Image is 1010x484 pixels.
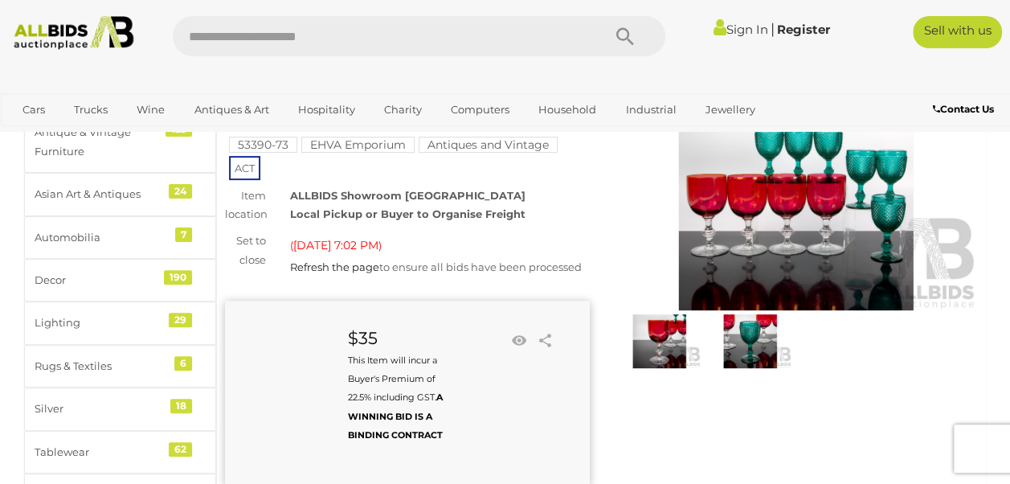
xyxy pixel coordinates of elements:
div: Asian Art & Antiques [35,185,167,203]
a: Sell with us [913,16,1002,48]
a: Cars [12,96,55,123]
span: ACT [229,156,260,180]
a: [GEOGRAPHIC_DATA] [133,123,268,150]
div: Automobilia [35,228,167,247]
a: Charity [374,96,432,123]
div: 62 [169,442,192,457]
li: Watch this item [506,329,530,353]
strong: Local Pickup or Buyer to Organise Freight [290,207,525,220]
a: Office [12,123,63,150]
mark: Antiques and Vintage [419,137,558,153]
span: [DATE] 7:02 PM [293,238,378,252]
img: Set Four Vintage Iridescent Ruby Glass Wine Glasses Along with Set Six Emerald Glass Goblets [618,314,701,368]
a: EHVA Emporium [301,138,415,151]
mark: 53390-73 [229,137,297,153]
span: ( ) [290,239,382,252]
a: Antiques and Vintage [419,138,558,151]
a: Lighting 29 [24,301,216,344]
div: 7 [175,228,192,242]
a: Refresh the page [290,260,379,273]
div: 6 [174,356,192,371]
a: Rugs & Textiles 6 [24,345,216,388]
a: Register [777,22,830,37]
a: Asian Art & Antiques 24 [24,173,216,215]
a: Tablewear 62 [24,431,216,474]
strong: $35 [348,328,378,348]
a: Antique & Vintage Furniture 125 [24,111,216,173]
span: to ensure all bids have been processed [290,260,582,273]
a: 53390-73 [229,138,297,151]
strong: ALLBIDS Showroom [GEOGRAPHIC_DATA] [290,189,525,202]
a: Automobilia 7 [24,216,216,259]
b: A WINNING BID IS A BINDING CONTRACT [348,392,443,441]
div: 24 [169,184,192,199]
a: Contact Us [933,100,998,118]
div: Decor [35,271,167,289]
div: Item location [213,187,278,224]
small: This Item will incur a Buyer's Premium of 22.5% including GST. [348,355,443,441]
span: | [771,20,775,38]
mark: EHVA Emporium [301,137,415,153]
div: Antique & Vintage Furniture [35,123,167,161]
img: Allbids.com.au [7,16,141,50]
img: Set Four Vintage Iridescent Ruby Glass Wine Glasses Along with Set Six Emerald Glass Goblets [614,76,979,310]
a: Sports [72,123,125,150]
img: Set Four Vintage Iridescent Ruby Glass Wine Glasses Along with Set Six Emerald Glass Goblets [709,314,791,368]
a: Trucks [63,96,118,123]
a: Hospitality [288,96,366,123]
a: Jewellery [695,96,766,123]
div: Lighting [35,314,167,332]
div: 190 [164,270,192,285]
b: Contact Us [933,103,994,115]
div: Tablewear [35,443,167,461]
div: Set to close [213,232,278,269]
a: Decor 190 [24,259,216,301]
a: Silver 18 [24,388,216,430]
div: 29 [169,313,192,327]
a: Household [528,96,607,123]
button: Search [585,16,665,56]
a: Wine [126,96,175,123]
div: Silver [35,400,167,418]
a: Industrial [615,96,686,123]
div: 18 [170,399,192,413]
a: Antiques & Art [184,96,280,123]
a: Computers [440,96,520,123]
div: Rugs & Textiles [35,357,167,375]
a: Sign In [714,22,768,37]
